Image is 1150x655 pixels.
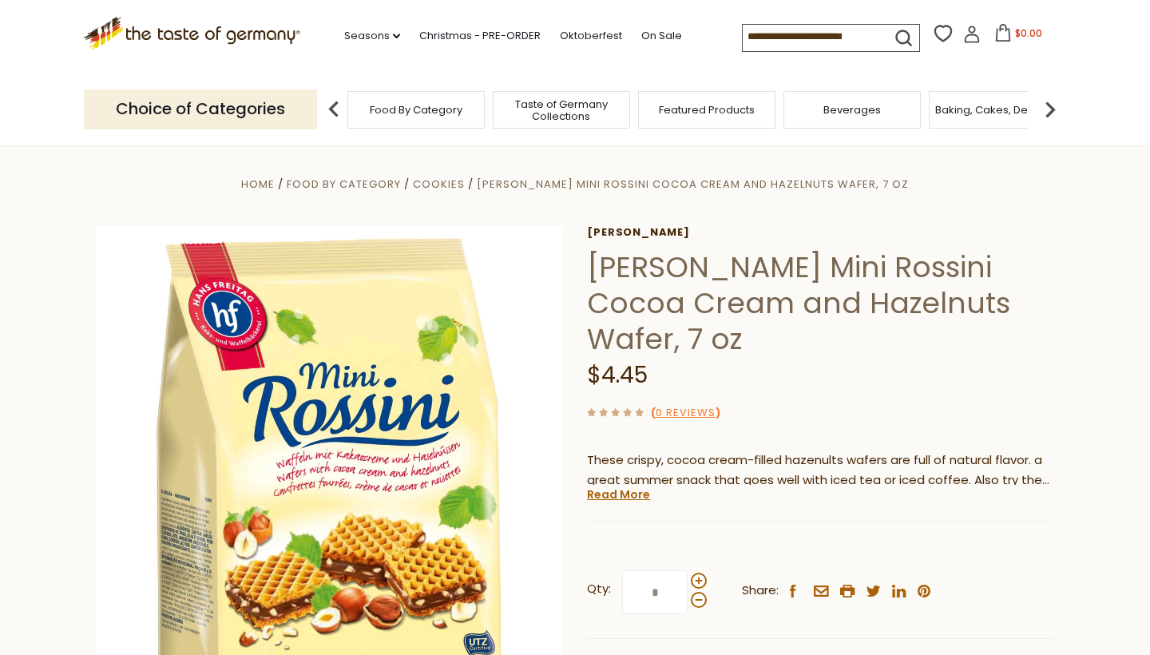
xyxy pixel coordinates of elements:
a: Home [241,177,275,192]
a: On Sale [641,27,682,45]
a: Food By Category [370,104,462,116]
a: Cookies [413,177,465,192]
h1: [PERSON_NAME] Mini Rossini Cocoa Cream and Hazelnuts Wafer, 7 oz [587,249,1054,357]
span: Share: [742,581,779,601]
a: 0 Reviews [656,405,716,422]
button: $0.00 [984,24,1052,48]
span: ( ) [651,405,720,420]
strong: Qty: [587,579,611,599]
p: These crispy, cocoa cream-filled hazenults wafers are full of natural flavor. a great summer snac... [587,451,1054,490]
a: Seasons [344,27,400,45]
span: $0.00 [1015,26,1042,40]
img: next arrow [1034,93,1066,125]
a: Taste of Germany Collections [498,98,625,122]
a: Food By Category [287,177,401,192]
a: Christmas - PRE-ORDER [419,27,541,45]
a: [PERSON_NAME] [587,226,1054,239]
a: Baking, Cakes, Desserts [935,104,1059,116]
img: previous arrow [318,93,350,125]
a: Featured Products [659,104,755,116]
a: Beverages [823,104,881,116]
a: Read More [587,486,650,502]
span: $4.45 [587,359,648,391]
input: Qty: [622,570,688,614]
p: Choice of Categories [84,89,317,129]
a: [PERSON_NAME] Mini Rossini Cocoa Cream and Hazelnuts Wafer, 7 oz [477,177,909,192]
a: Oktoberfest [560,27,622,45]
